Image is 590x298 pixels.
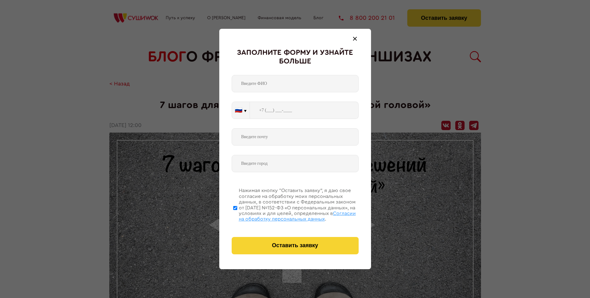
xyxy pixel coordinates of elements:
input: Введите город [232,155,359,172]
input: +7 (___) ___-____ [250,102,359,119]
span: Согласии на обработку персональных данных [239,211,356,221]
button: Оставить заявку [232,237,359,254]
div: Заполните форму и узнайте больше [232,49,359,66]
div: Нажимая кнопку “Оставить заявку”, я даю свое согласие на обработку моих персональных данных, в со... [239,188,359,222]
input: Введите почту [232,128,359,146]
input: Введите ФИО [232,75,359,92]
button: 🇷🇺 [232,102,250,119]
